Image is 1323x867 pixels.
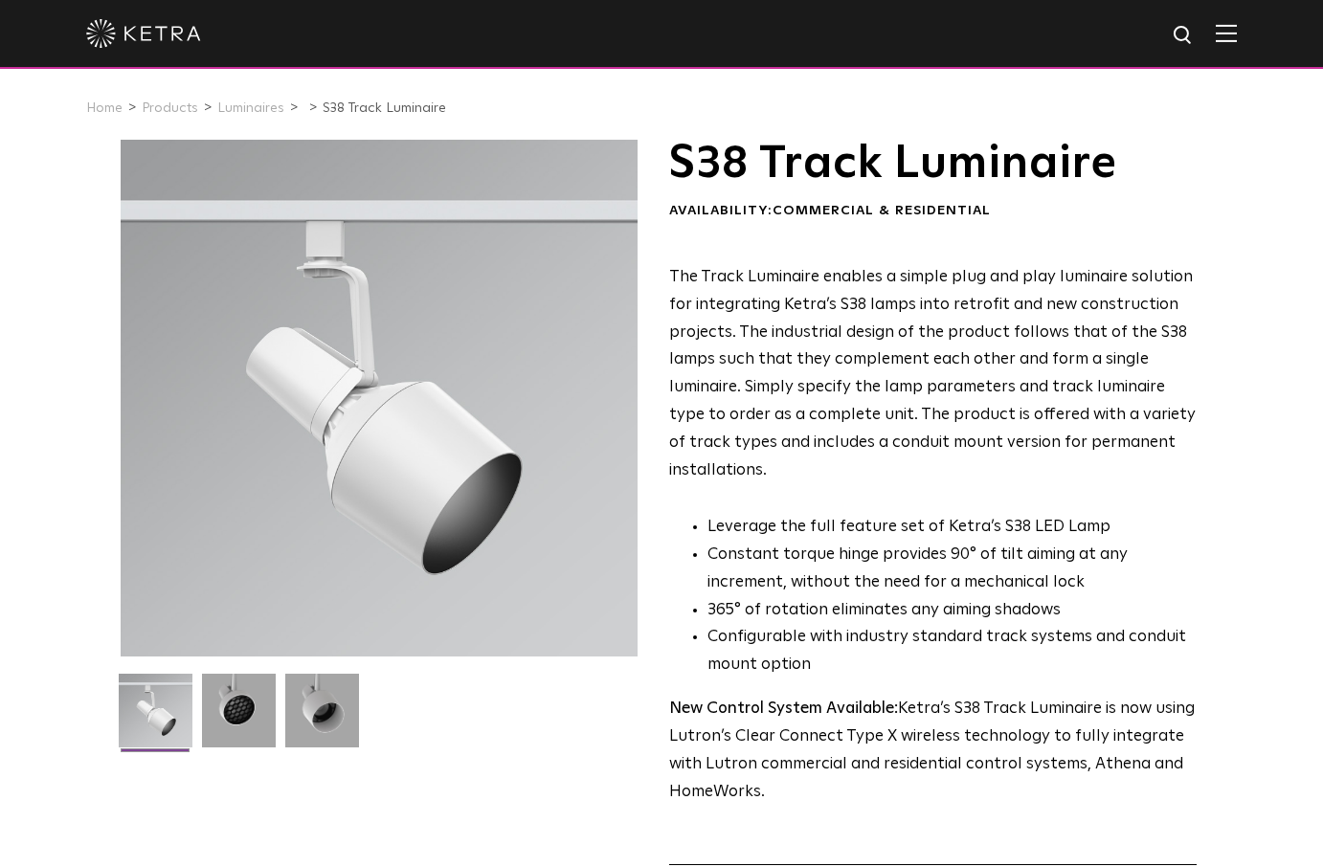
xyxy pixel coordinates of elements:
div: Availability: [669,202,1197,221]
li: Leverage the full feature set of Ketra’s S38 LED Lamp [707,514,1197,542]
strong: New Control System Available: [669,700,898,717]
img: search icon [1172,24,1196,48]
a: Products [142,101,198,115]
img: S38-Track-Luminaire-2021-Web-Square [119,674,192,762]
li: Constant torque hinge provides 90° of tilt aiming at any increment, without the need for a mechan... [707,542,1197,597]
li: Configurable with industry standard track systems and conduit mount option [707,624,1197,679]
li: 365° of rotation eliminates any aiming shadows [707,597,1197,625]
span: The Track Luminaire enables a simple plug and play luminaire solution for integrating Ketra’s S38... [669,269,1196,478]
h1: S38 Track Luminaire [669,140,1197,188]
a: Luminaires [217,101,284,115]
a: S38 Track Luminaire [323,101,446,115]
img: 9e3d97bd0cf938513d6e [285,674,359,762]
span: Commercial & Residential [773,204,991,217]
img: Hamburger%20Nav.svg [1216,24,1237,42]
p: Ketra’s S38 Track Luminaire is now using Lutron’s Clear Connect Type X wireless technology to ful... [669,696,1197,807]
img: ketra-logo-2019-white [86,19,201,48]
a: Home [86,101,123,115]
img: 3b1b0dc7630e9da69e6b [202,674,276,762]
